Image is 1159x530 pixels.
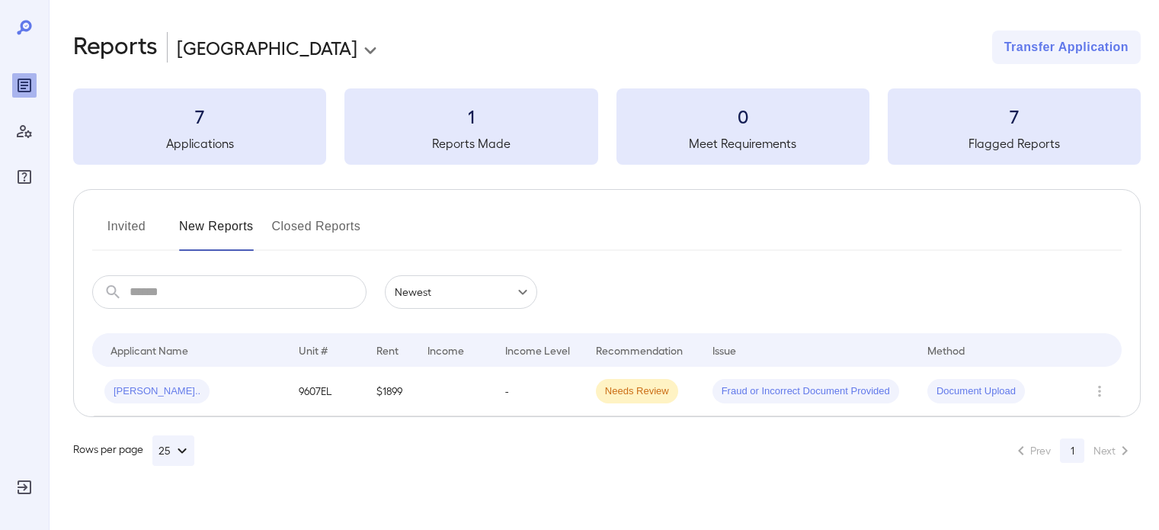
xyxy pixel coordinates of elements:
div: Applicant Name [110,341,188,359]
h5: Reports Made [344,134,597,153]
div: Rows per page [73,435,194,466]
h5: Meet Requirements [616,134,869,153]
div: Method [927,341,965,359]
h3: 1 [344,104,597,128]
div: Manage Users [12,119,37,143]
div: Rent [376,341,401,359]
td: 9607EL [287,367,364,416]
div: Issue [712,341,737,359]
h3: 0 [616,104,869,128]
td: $1899 [364,367,415,416]
h3: 7 [73,104,326,128]
p: [GEOGRAPHIC_DATA] [177,35,357,59]
button: 25 [152,435,194,466]
button: Row Actions [1087,379,1112,403]
h5: Flagged Reports [888,134,1141,153]
nav: pagination navigation [1005,438,1141,463]
h2: Reports [73,31,158,64]
span: [PERSON_NAME].. [104,384,210,399]
div: Recommendation [596,341,683,359]
div: Log Out [12,475,37,499]
div: Income Level [505,341,570,359]
summary: 7Applications1Reports Made0Meet Requirements7Flagged Reports [73,88,1141,165]
div: Income [427,341,464,359]
span: Fraud or Incorrect Document Provided [712,384,899,399]
button: New Reports [179,214,254,251]
button: Closed Reports [272,214,361,251]
div: Reports [12,73,37,98]
div: FAQ [12,165,37,189]
h5: Applications [73,134,326,153]
span: Document Upload [927,384,1025,399]
div: Newest [385,275,537,309]
button: Invited [92,214,161,251]
td: - [493,367,584,416]
span: Needs Review [596,384,678,399]
button: page 1 [1060,438,1084,463]
h3: 7 [888,104,1141,128]
div: Unit # [299,341,328,359]
button: Transfer Application [992,31,1141,64]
